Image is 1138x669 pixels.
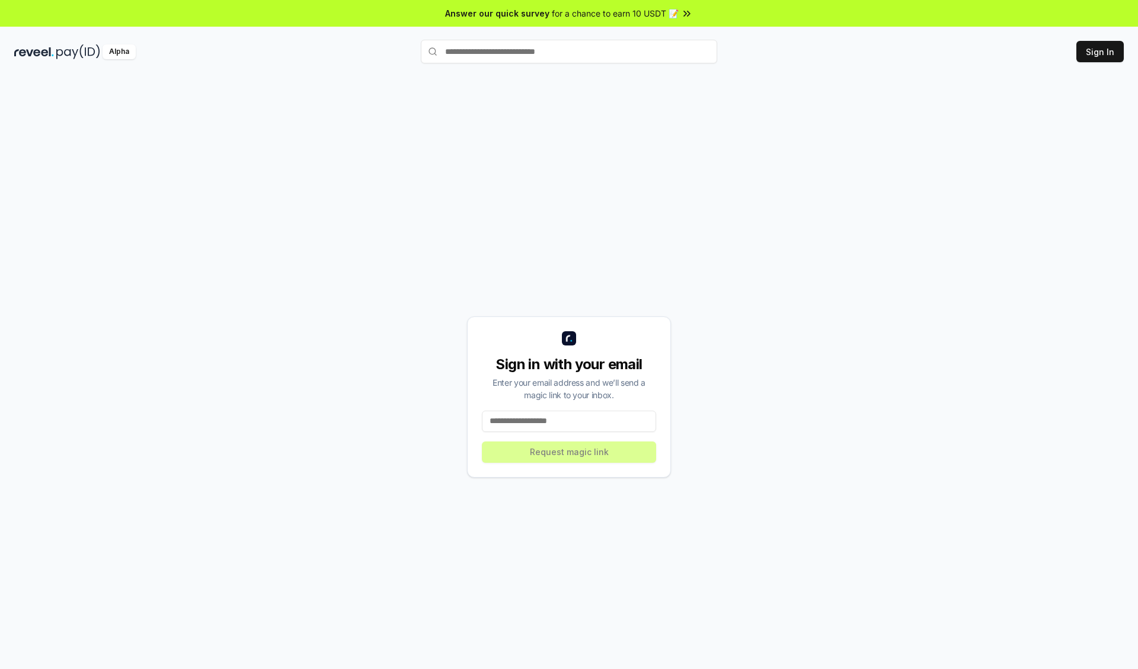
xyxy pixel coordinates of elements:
div: Sign in with your email [482,355,656,374]
div: Enter your email address and we’ll send a magic link to your inbox. [482,376,656,401]
button: Sign In [1076,41,1124,62]
img: pay_id [56,44,100,59]
img: logo_small [562,331,576,345]
img: reveel_dark [14,44,54,59]
span: Answer our quick survey [445,7,549,20]
span: for a chance to earn 10 USDT 📝 [552,7,679,20]
div: Alpha [103,44,136,59]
